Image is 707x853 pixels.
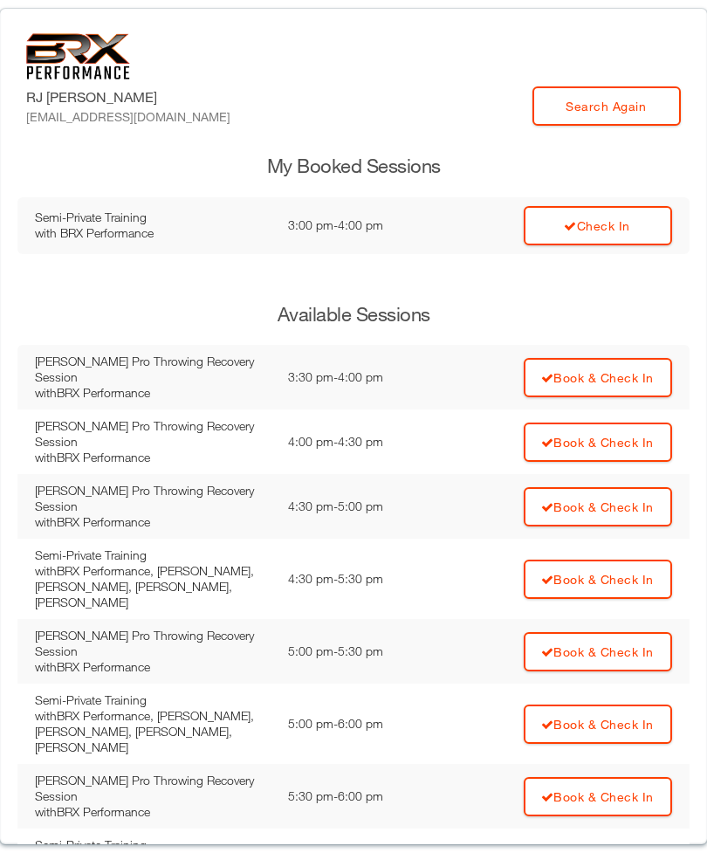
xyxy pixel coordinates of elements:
[279,345,440,409] td: 3:30 pm - 4:00 pm
[524,358,672,397] a: Book & Check In
[524,487,672,526] a: Book & Check In
[524,560,672,599] a: Book & Check In
[279,619,440,684] td: 5:00 pm - 5:30 pm
[524,423,672,462] a: Book & Check In
[524,777,672,816] a: Book & Check In
[35,547,271,563] div: Semi-Private Training
[524,206,672,245] a: Check In
[532,86,681,126] a: Search Again
[35,418,271,450] div: [PERSON_NAME] Pro Throwing Recovery Session
[17,301,690,328] h3: Available Sessions
[26,86,230,126] label: RJ [PERSON_NAME]
[524,705,672,744] a: Book & Check In
[35,225,271,241] div: with BRX Performance
[35,514,271,530] div: with BRX Performance
[17,153,690,180] h3: My Booked Sessions
[279,684,440,764] td: 5:00 pm - 6:00 pm
[35,804,271,820] div: with BRX Performance
[35,628,271,659] div: [PERSON_NAME] Pro Throwing Recovery Session
[26,33,130,79] img: 6f7da32581c89ca25d665dc3aae533e4f14fe3ef_original.svg
[279,409,440,474] td: 4:00 pm - 4:30 pm
[35,563,271,610] div: with BRX Performance, [PERSON_NAME], [PERSON_NAME], [PERSON_NAME], [PERSON_NAME]
[35,837,271,853] div: Semi-Private Training
[35,708,271,755] div: with BRX Performance, [PERSON_NAME], [PERSON_NAME], [PERSON_NAME], [PERSON_NAME]
[35,354,271,385] div: [PERSON_NAME] Pro Throwing Recovery Session
[279,197,440,254] td: 3:00 pm - 4:00 pm
[279,539,440,619] td: 4:30 pm - 5:30 pm
[35,385,271,401] div: with BRX Performance
[524,632,672,671] a: Book & Check In
[35,450,271,465] div: with BRX Performance
[35,210,271,225] div: Semi-Private Training
[35,659,271,675] div: with BRX Performance
[35,773,271,804] div: [PERSON_NAME] Pro Throwing Recovery Session
[26,107,230,126] div: [EMAIL_ADDRESS][DOMAIN_NAME]
[279,764,440,829] td: 5:30 pm - 6:00 pm
[35,692,271,708] div: Semi-Private Training
[279,474,440,539] td: 4:30 pm - 5:00 pm
[35,483,271,514] div: [PERSON_NAME] Pro Throwing Recovery Session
